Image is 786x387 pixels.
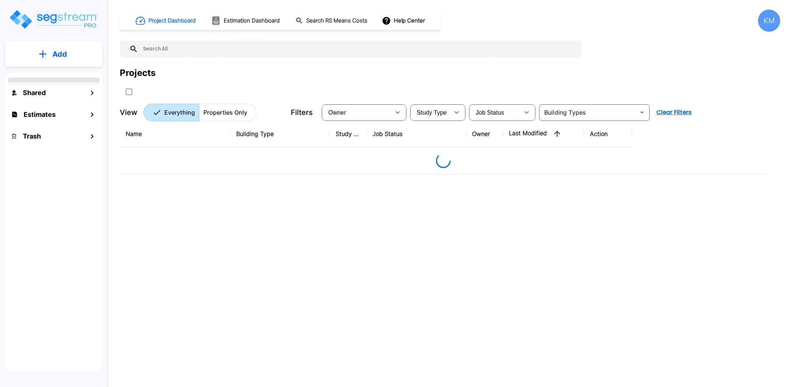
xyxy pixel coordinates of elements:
h1: Estimation Dashboard [224,17,280,25]
button: Add [5,43,102,65]
button: Clear Filters [653,105,695,120]
input: Building Types [541,107,635,118]
div: Select [412,102,449,123]
h1: Shared [23,88,46,98]
span: Study Type [417,109,447,116]
span: Owner [328,109,346,116]
input: Search All [138,41,578,57]
button: Everything [143,104,199,121]
p: Everything [164,108,195,117]
button: SelectAll [122,84,136,99]
th: Last Modified [503,121,584,147]
button: Open [637,107,647,118]
button: Estimation Dashboard [209,13,284,28]
div: Projects [120,66,156,80]
th: Job Status [367,121,466,147]
h1: Project Dashboard [149,17,196,25]
th: Building Type [230,121,330,147]
button: Help Center [380,14,428,28]
h1: Estimates [24,109,56,119]
p: Properties Only [203,108,247,117]
p: View [120,107,137,118]
div: KM [758,10,780,32]
div: Select [471,102,519,123]
button: Project Dashboard [133,13,200,29]
div: Platform [143,104,256,121]
p: Add [52,49,67,60]
img: Logo [8,9,99,30]
p: Filters [291,107,313,118]
h1: Trash [23,131,41,141]
th: Action [584,121,632,147]
button: Search RS Means Costs [293,14,371,28]
h1: Search RS Means Costs [306,17,367,25]
button: Properties Only [199,104,256,121]
div: Select [323,102,390,123]
th: Owner [466,121,503,147]
th: Name [120,121,230,147]
th: Study Type [330,121,367,147]
span: Job Status [476,109,504,116]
